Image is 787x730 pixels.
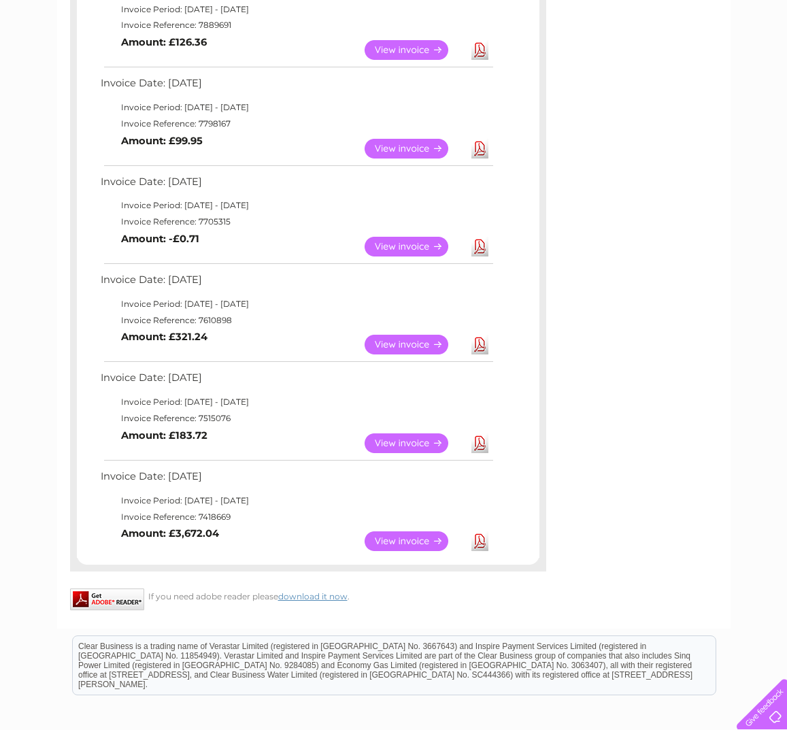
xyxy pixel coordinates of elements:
td: Invoice Reference: 7610898 [97,312,495,329]
b: Amount: £126.36 [121,36,207,48]
a: Download [471,433,488,453]
td: Invoice Period: [DATE] - [DATE] [97,493,495,509]
a: Telecoms [620,58,660,68]
td: Invoice Reference: 7515076 [97,410,495,427]
td: Invoice Reference: 7705315 [97,214,495,230]
a: Download [471,531,488,551]
td: Invoice Date: [DATE] [97,74,495,99]
td: Invoice Reference: 7418669 [97,509,495,525]
a: Download [471,237,488,256]
td: Invoice Period: [DATE] - [DATE] [97,99,495,116]
a: Energy [582,58,612,68]
a: Water [548,58,573,68]
b: Amount: £3,672.04 [121,527,219,540]
a: 0333 014 3131 [531,7,624,24]
td: Invoice Period: [DATE] - [DATE] [97,197,495,214]
td: Invoice Reference: 7889691 [97,17,495,33]
a: download it now [278,591,348,601]
td: Invoice Reference: 7798167 [97,116,495,132]
a: View [365,40,465,60]
a: View [365,139,465,159]
a: Download [471,335,488,354]
a: Download [471,40,488,60]
a: Contact [697,58,730,68]
td: Invoice Date: [DATE] [97,467,495,493]
td: Invoice Date: [DATE] [97,271,495,296]
td: Invoice Date: [DATE] [97,369,495,394]
div: If you need adobe reader please . [70,588,546,601]
a: View [365,335,465,354]
td: Invoice Period: [DATE] - [DATE] [97,1,495,18]
b: Amount: £321.24 [121,331,207,343]
a: Download [471,139,488,159]
img: logo.png [27,35,97,77]
a: View [365,433,465,453]
b: Amount: £99.95 [121,135,203,147]
td: Invoice Date: [DATE] [97,173,495,198]
a: View [365,237,465,256]
div: Clear Business is a trading name of Verastar Limited (registered in [GEOGRAPHIC_DATA] No. 3667643... [73,7,716,66]
a: Blog [669,58,688,68]
td: Invoice Period: [DATE] - [DATE] [97,296,495,312]
b: Amount: £183.72 [121,429,207,442]
td: Invoice Period: [DATE] - [DATE] [97,394,495,410]
b: Amount: -£0.71 [121,233,199,245]
a: View [365,531,465,551]
a: Log out [742,58,774,68]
